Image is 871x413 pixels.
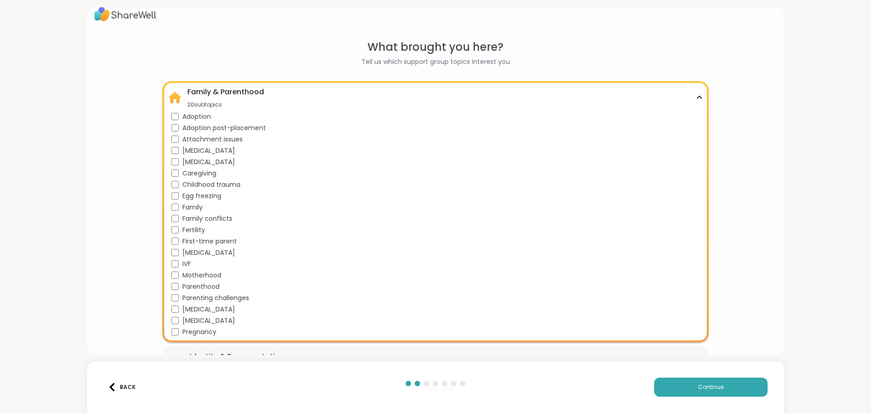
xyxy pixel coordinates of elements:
span: [MEDICAL_DATA] [182,248,235,258]
span: Family conflicts [182,214,232,224]
span: Parenthood [182,282,220,292]
span: First-time parent [182,237,237,246]
span: Adoption [182,112,211,121]
span: IVF [182,259,191,269]
span: Pregnancy [182,327,216,337]
div: 20 subtopics [187,101,264,108]
span: [MEDICAL_DATA] [182,316,235,326]
div: Back [108,383,136,391]
img: ShareWell Logo [94,4,157,24]
div: Identity & Representation [190,351,284,362]
button: Continue [654,378,768,397]
span: Adoption post-placement [182,123,266,133]
span: Tell us which support group topics interest you [362,57,510,67]
span: Fertility [182,225,205,235]
span: Childhood trauma [182,180,240,189]
span: Family [182,203,203,212]
span: Continue [698,383,724,391]
span: [MEDICAL_DATA] [182,157,235,167]
span: Motherhood [182,271,221,280]
span: Caregiving [182,169,216,178]
span: Parenting challenges [182,293,249,303]
span: [MEDICAL_DATA] [182,305,235,314]
div: Family & Parenthood [187,87,264,97]
span: Attachment issues [182,135,243,144]
button: Back [103,378,140,397]
span: What brought you here? [367,39,504,55]
span: [MEDICAL_DATA] [182,146,235,155]
span: Egg freezing [182,191,221,201]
